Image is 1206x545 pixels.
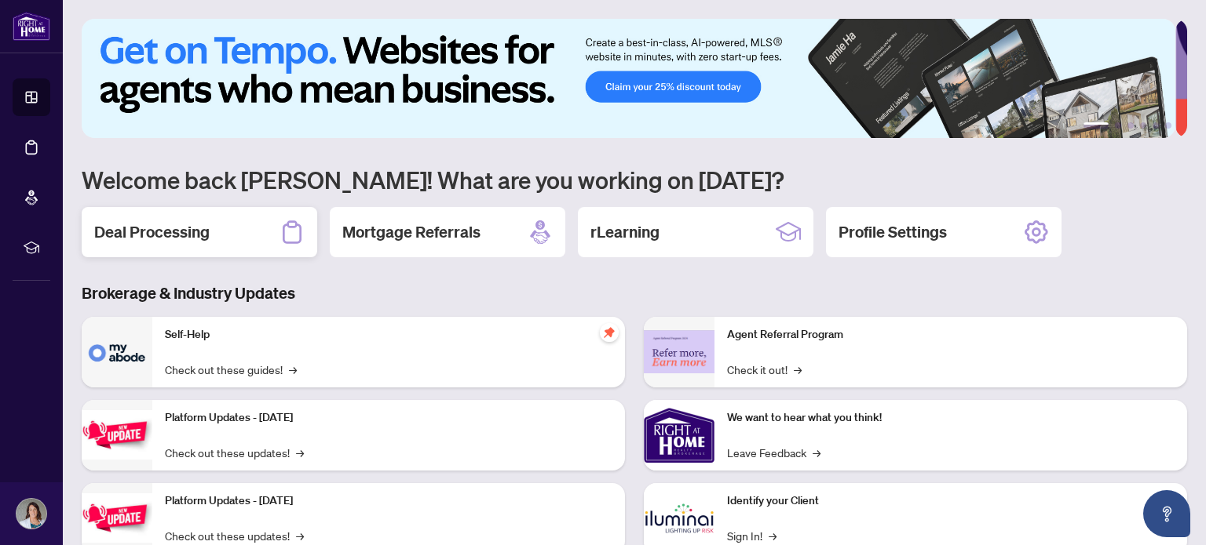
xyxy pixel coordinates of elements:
[727,326,1175,343] p: Agent Referral Program
[1115,122,1121,129] button: 2
[590,221,660,243] h2: rLearning
[600,323,619,342] span: pushpin
[296,527,304,544] span: →
[1140,122,1146,129] button: 4
[165,361,297,378] a: Check out these guides!→
[1143,490,1190,537] button: Open asap
[727,361,802,378] a: Check it out!→
[165,492,612,510] p: Platform Updates - [DATE]
[839,221,947,243] h2: Profile Settings
[82,165,1187,194] h1: Welcome back [PERSON_NAME]! What are you working on [DATE]?
[727,444,820,461] a: Leave Feedback→
[1153,122,1159,129] button: 5
[727,492,1175,510] p: Identify your Client
[289,361,297,378] span: →
[13,12,50,41] img: logo
[1127,122,1134,129] button: 3
[165,326,612,343] p: Self-Help
[644,330,714,373] img: Agent Referral Program
[342,221,481,243] h2: Mortgage Referrals
[82,282,1187,304] h3: Brokerage & Industry Updates
[794,361,802,378] span: →
[165,444,304,461] a: Check out these updates!→
[94,221,210,243] h2: Deal Processing
[727,409,1175,427] p: We want to hear what you think!
[769,527,777,544] span: →
[82,19,1175,138] img: Slide 0
[16,499,46,529] img: Profile Icon
[82,493,152,543] img: Platform Updates - July 8, 2025
[1084,122,1109,129] button: 1
[644,400,714,471] img: We want to hear what you think!
[1165,122,1171,129] button: 6
[165,527,304,544] a: Check out these updates!→
[727,527,777,544] a: Sign In!→
[165,409,612,427] p: Platform Updates - [DATE]
[813,444,820,461] span: →
[82,410,152,460] img: Platform Updates - July 21, 2025
[82,317,152,387] img: Self-Help
[296,444,304,461] span: →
